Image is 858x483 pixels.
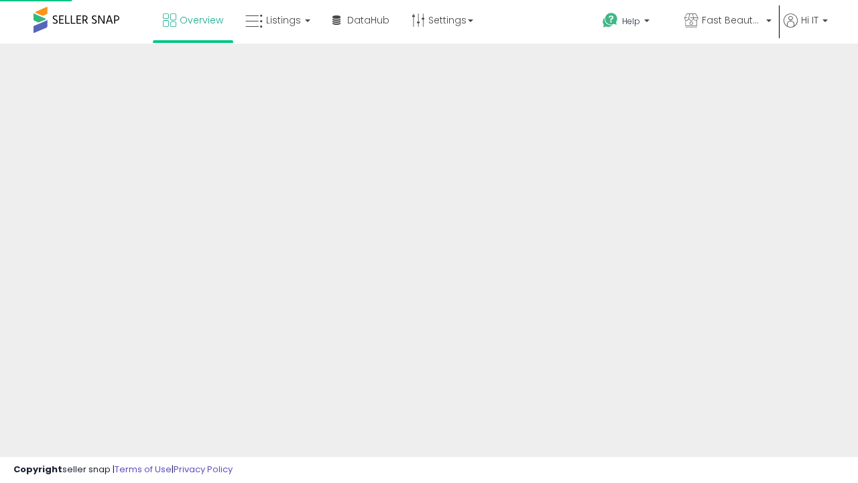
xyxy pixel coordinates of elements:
a: Hi IT [784,13,828,44]
span: Help [622,15,640,27]
a: Privacy Policy [174,463,233,476]
div: seller snap | | [13,464,233,476]
strong: Copyright [13,463,62,476]
a: Help [592,2,672,44]
span: Fast Beauty ([GEOGRAPHIC_DATA]) [702,13,762,27]
span: Hi IT [801,13,818,27]
span: DataHub [347,13,389,27]
i: Get Help [602,12,619,29]
span: Overview [180,13,223,27]
a: Terms of Use [115,463,172,476]
span: Listings [266,13,301,27]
